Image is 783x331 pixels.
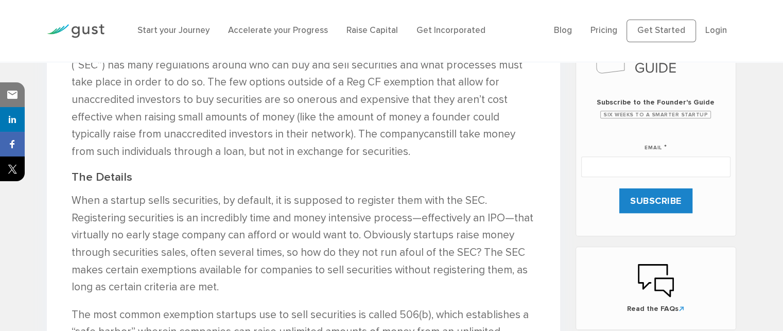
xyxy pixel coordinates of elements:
[586,304,725,314] span: Read the FAQs
[72,170,535,184] h2: The Details
[600,111,711,118] span: Six Weeks to a Smarter Startup
[590,25,617,36] a: Pricing
[645,132,667,152] label: Email
[72,22,535,161] p: When a startup raises money by selling ownership in their business—equity or the promise of equit...
[228,25,328,36] a: Accelerate your Progress
[72,192,535,296] p: When a startup sells securities, by default, it is supposed to register them with the SEC. Regist...
[586,263,725,314] a: Read the FAQs
[424,128,441,141] span: can
[705,25,727,36] a: Login
[627,20,696,42] a: Get Started
[47,24,105,38] img: Gust Logo
[581,97,730,108] span: Subscribe to the Founder's Guide
[619,188,692,213] input: SUBSCRIBE
[346,25,398,36] a: Raise Capital
[554,25,572,36] a: Blog
[137,25,210,36] a: Start your Journey
[416,25,485,36] a: Get Incorporated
